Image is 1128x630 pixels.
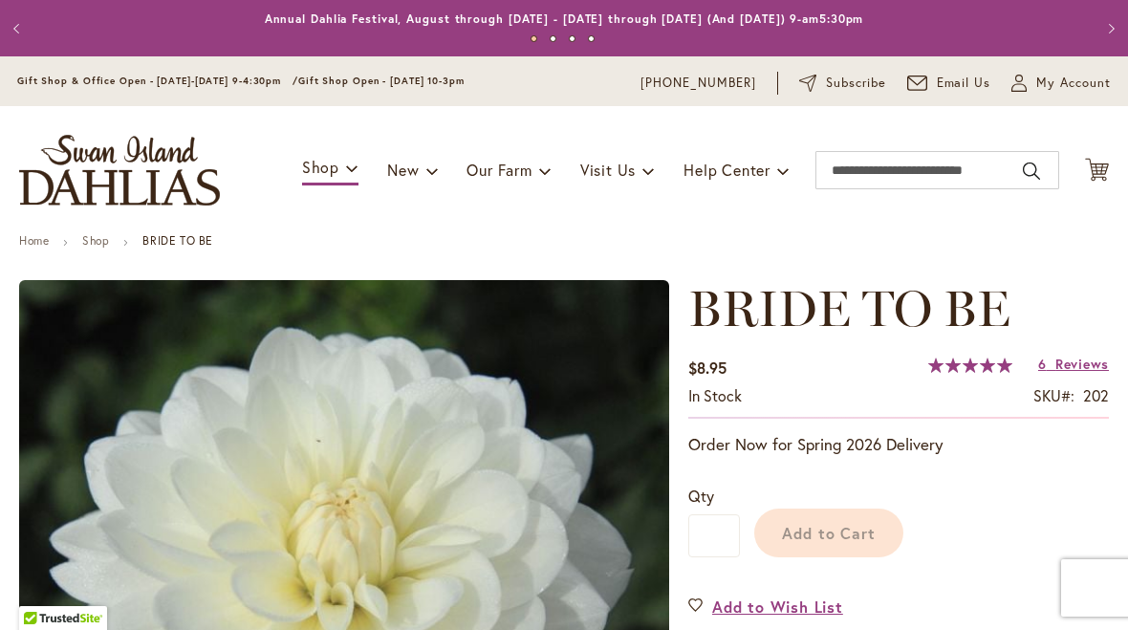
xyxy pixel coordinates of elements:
[688,278,1010,338] span: BRIDE TO BE
[302,157,339,177] span: Shop
[928,358,1012,373] div: 100%
[688,596,843,618] a: Add to Wish List
[531,35,537,42] button: 1 of 4
[1036,74,1111,93] span: My Account
[799,74,886,93] a: Subscribe
[688,358,727,378] span: $8.95
[688,486,714,506] span: Qty
[82,233,109,248] a: Shop
[1011,74,1111,93] button: My Account
[1090,10,1128,48] button: Next
[1033,385,1074,405] strong: SKU
[826,74,886,93] span: Subscribe
[907,74,991,93] a: Email Us
[683,160,770,180] span: Help Center
[1038,355,1047,373] span: 6
[712,596,843,618] span: Add to Wish List
[1055,355,1109,373] span: Reviews
[1038,355,1109,373] a: 6 Reviews
[265,11,864,26] a: Annual Dahlia Festival, August through [DATE] - [DATE] through [DATE] (And [DATE]) 9-am5:30pm
[640,74,756,93] a: [PHONE_NUMBER]
[937,74,991,93] span: Email Us
[588,35,595,42] button: 4 of 4
[19,135,220,206] a: store logo
[569,35,575,42] button: 3 of 4
[387,160,419,180] span: New
[466,160,531,180] span: Our Farm
[14,562,68,616] iframe: Launch Accessibility Center
[688,433,1109,456] p: Order Now for Spring 2026 Delivery
[688,385,742,405] span: In stock
[1083,385,1109,407] div: 202
[580,160,636,180] span: Visit Us
[17,75,298,87] span: Gift Shop & Office Open - [DATE]-[DATE] 9-4:30pm /
[142,233,213,248] strong: BRIDE TO BE
[298,75,465,87] span: Gift Shop Open - [DATE] 10-3pm
[688,385,742,407] div: Availability
[550,35,556,42] button: 2 of 4
[19,233,49,248] a: Home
